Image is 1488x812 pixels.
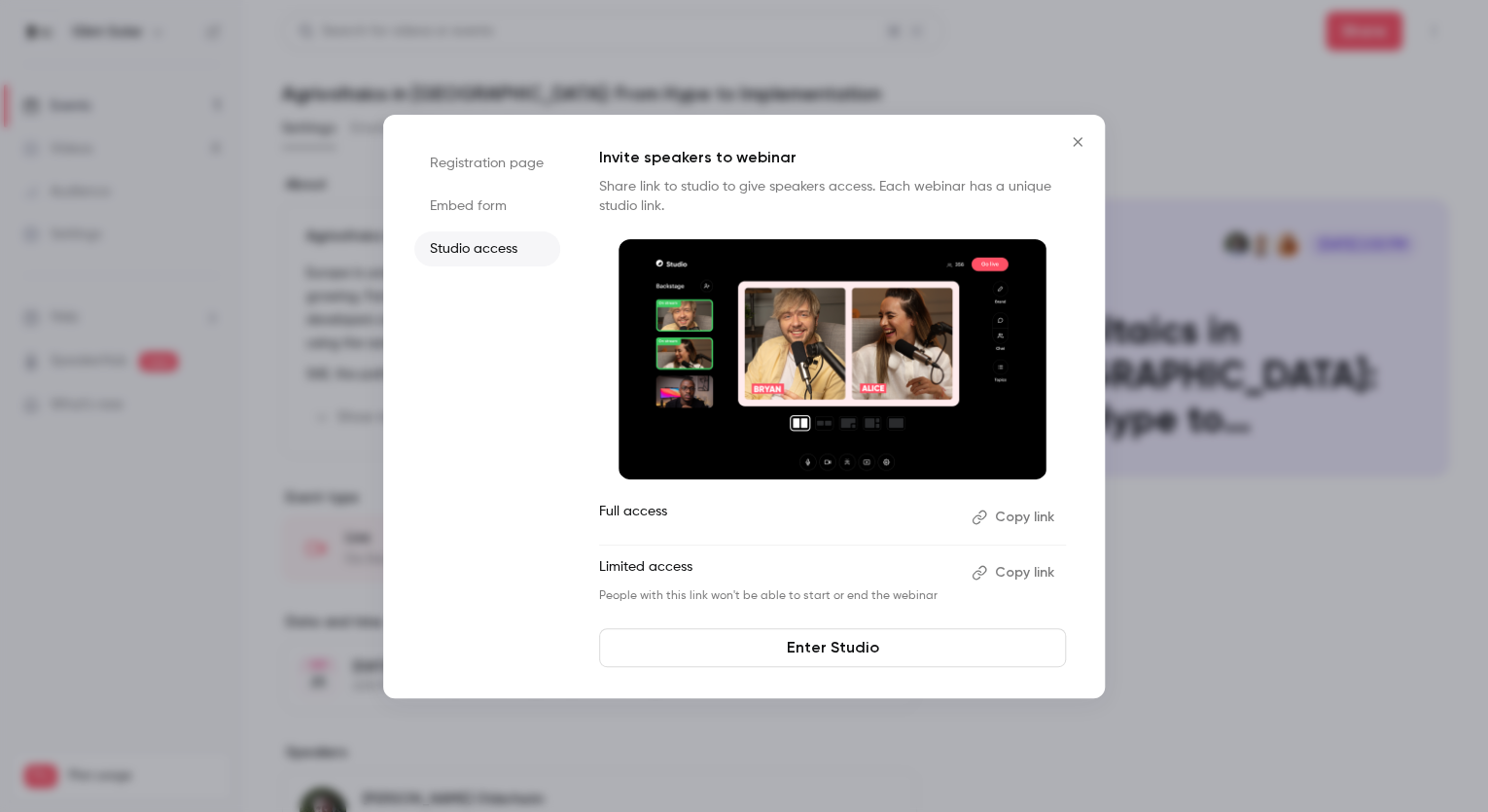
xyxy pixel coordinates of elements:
p: Invite speakers to webinar [599,146,1066,169]
li: Studio access [414,231,560,266]
li: Registration page [414,146,560,181]
img: Invite speakers to webinar [619,239,1046,480]
p: Limited access [599,557,956,588]
p: Full access [599,502,956,533]
li: Embed form [414,189,560,224]
p: People with this link won't be able to start or end the webinar [599,588,956,604]
button: Copy link [964,557,1066,588]
button: Close [1058,123,1097,161]
p: Share link to studio to give speakers access. Each webinar has a unique studio link. [599,177,1066,216]
a: Enter Studio [599,628,1066,667]
button: Copy link [964,502,1066,533]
